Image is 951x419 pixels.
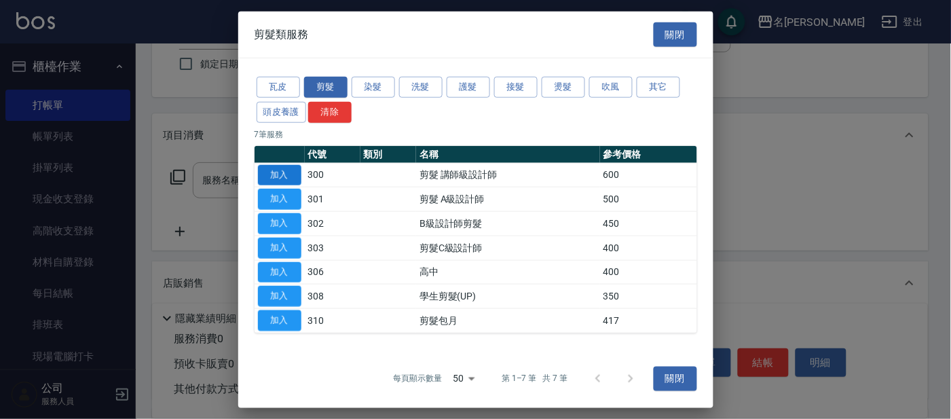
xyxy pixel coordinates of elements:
button: 剪髮 [304,77,348,98]
td: 450 [600,211,697,236]
td: 500 [600,187,697,212]
td: 310 [305,308,360,333]
p: 第 1–7 筆 共 7 筆 [502,373,567,385]
button: 洗髮 [399,77,443,98]
th: 參考價格 [600,145,697,163]
td: 剪髮C級設計師 [416,236,599,260]
td: 剪髮包月 [416,308,599,333]
td: 高中 [416,260,599,285]
td: 學生剪髮(UP) [416,285,599,309]
button: 加入 [258,310,301,331]
td: 400 [600,236,697,260]
p: 7 筆服務 [255,128,697,140]
button: 其它 [637,77,680,98]
button: 接髮 [494,77,538,98]
td: 600 [600,163,697,187]
button: 加入 [258,261,301,283]
button: 清除 [308,102,352,123]
td: 400 [600,260,697,285]
td: 350 [600,285,697,309]
th: 類別 [360,145,416,163]
button: 加入 [258,213,301,234]
th: 名稱 [416,145,599,163]
button: 瓦皮 [257,77,300,98]
button: 頭皮養護 [257,102,307,123]
span: 剪髮類服務 [255,28,309,41]
button: 加入 [258,238,301,259]
td: 剪髮 講師級設計師 [416,163,599,187]
div: 50 [447,361,480,397]
p: 每頁顯示數量 [393,373,442,385]
td: 303 [305,236,360,260]
td: 308 [305,285,360,309]
button: 加入 [258,189,301,210]
button: 關閉 [654,22,697,47]
button: 吹風 [589,77,633,98]
td: 302 [305,211,360,236]
button: 加入 [258,164,301,185]
button: 加入 [258,286,301,307]
td: 300 [305,163,360,187]
td: 417 [600,308,697,333]
td: 剪髮 A級設計師 [416,187,599,212]
th: 代號 [305,145,360,163]
td: 306 [305,260,360,285]
td: 301 [305,187,360,212]
td: B級設計師剪髮 [416,211,599,236]
button: 染髮 [352,77,395,98]
button: 護髮 [447,77,490,98]
button: 燙髮 [542,77,585,98]
button: 關閉 [654,366,697,391]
